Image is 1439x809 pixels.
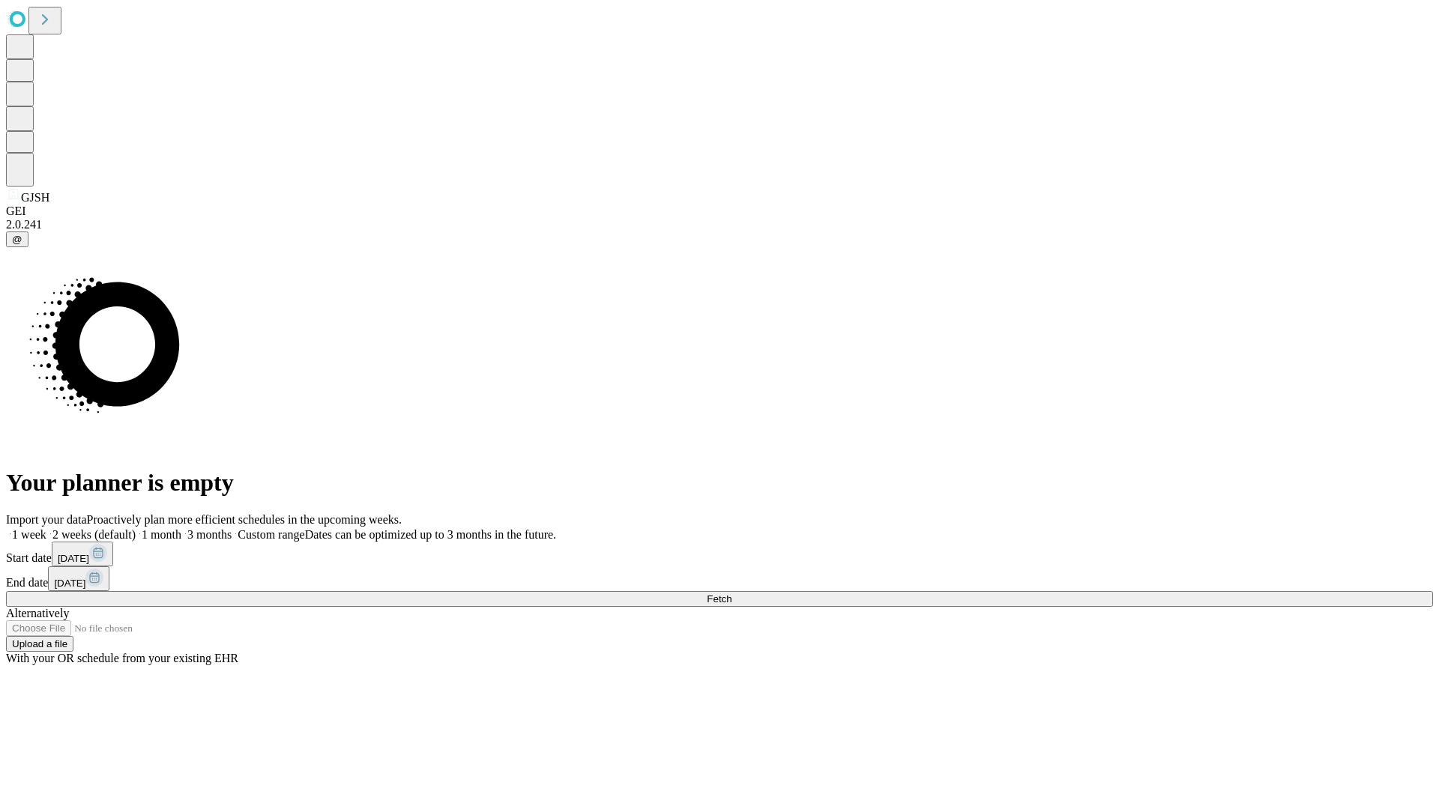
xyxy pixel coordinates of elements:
button: Upload a file [6,636,73,652]
button: [DATE] [52,542,113,566]
span: With your OR schedule from your existing EHR [6,652,238,664]
span: Import your data [6,513,87,526]
span: Proactively plan more efficient schedules in the upcoming weeks. [87,513,402,526]
div: 2.0.241 [6,218,1433,231]
span: Fetch [707,593,731,605]
span: 2 weeks (default) [52,528,136,541]
span: @ [12,234,22,245]
span: Alternatively [6,607,69,619]
span: [DATE] [54,578,85,589]
span: Dates can be optimized up to 3 months in the future. [305,528,556,541]
span: Custom range [238,528,304,541]
span: 1 month [142,528,181,541]
h1: Your planner is empty [6,469,1433,497]
div: End date [6,566,1433,591]
span: 1 week [12,528,46,541]
button: Fetch [6,591,1433,607]
button: [DATE] [48,566,109,591]
span: 3 months [187,528,232,541]
button: @ [6,231,28,247]
span: [DATE] [58,553,89,564]
span: GJSH [21,191,49,204]
div: Start date [6,542,1433,566]
div: GEI [6,204,1433,218]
